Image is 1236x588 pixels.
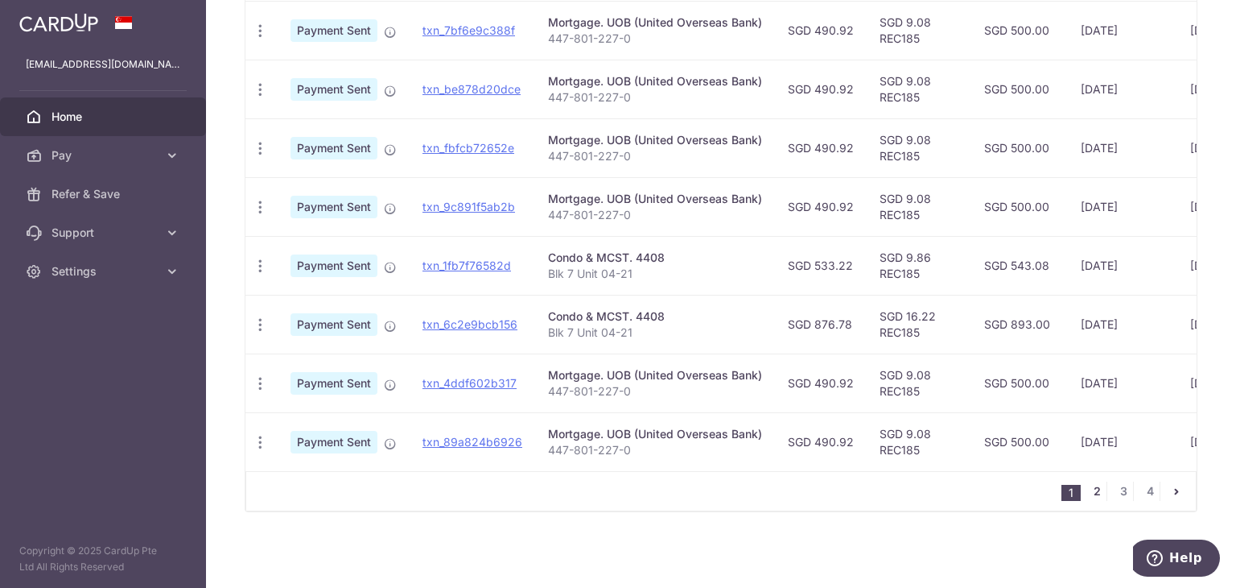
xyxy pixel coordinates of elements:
[422,141,514,155] a: txn_fbfcb72652e
[422,23,515,37] a: txn_7bf6e9c388f
[775,412,867,471] td: SGD 490.92
[775,236,867,295] td: SGD 533.22
[290,431,377,453] span: Payment Sent
[971,412,1068,471] td: SGD 500.00
[548,14,762,31] div: Mortgage. UOB (United Overseas Bank)
[290,255,377,277] span: Payment Sent
[1068,412,1177,471] td: [DATE]
[290,19,377,42] span: Payment Sent
[1087,482,1106,501] a: 2
[548,367,762,383] div: Mortgage. UOB (United Overseas Bank)
[1068,1,1177,60] td: [DATE]
[548,442,762,458] p: 447-801-227-0
[548,132,762,148] div: Mortgage. UOB (United Overseas Bank)
[290,196,377,218] span: Payment Sent
[1068,236,1177,295] td: [DATE]
[971,60,1068,118] td: SGD 500.00
[1068,295,1177,354] td: [DATE]
[26,56,180,72] p: [EMAIL_ADDRESS][DOMAIN_NAME]
[290,78,377,101] span: Payment Sent
[775,295,867,354] td: SGD 876.78
[867,295,971,354] td: SGD 16.22 REC185
[1133,540,1220,580] iframe: Opens a widget where you can find more information
[548,73,762,89] div: Mortgage. UOB (United Overseas Bank)
[1061,485,1081,501] li: 1
[971,236,1068,295] td: SGD 543.08
[422,376,517,390] a: txn_4ddf602b317
[971,1,1068,60] td: SGD 500.00
[867,354,971,412] td: SGD 9.08 REC185
[51,225,158,241] span: Support
[971,177,1068,236] td: SGD 500.00
[548,325,762,341] p: Blk 7 Unit 04-21
[548,89,762,106] p: 447-801-227-0
[548,250,762,266] div: Condo & MCST. 4408
[867,118,971,177] td: SGD 9.08 REC185
[1068,118,1177,177] td: [DATE]
[775,354,867,412] td: SGD 490.92
[1068,60,1177,118] td: [DATE]
[775,60,867,118] td: SGD 490.92
[422,259,511,272] a: txn_1fb7f76582d
[422,435,522,449] a: txn_89a824b6926
[290,313,377,336] span: Payment Sent
[1061,472,1196,511] nav: pager
[19,13,98,32] img: CardUp
[548,31,762,47] p: 447-801-227-0
[971,118,1068,177] td: SGD 500.00
[971,354,1068,412] td: SGD 500.00
[51,186,158,202] span: Refer & Save
[867,177,971,236] td: SGD 9.08 REC185
[548,308,762,325] div: Condo & MCST. 4408
[422,82,521,96] a: txn_be878d20dce
[290,372,377,395] span: Payment Sent
[548,426,762,442] div: Mortgage. UOB (United Overseas Bank)
[51,109,158,125] span: Home
[51,263,158,280] span: Settings
[867,1,971,60] td: SGD 9.08 REC185
[548,191,762,207] div: Mortgage. UOB (United Overseas Bank)
[867,60,971,118] td: SGD 9.08 REC185
[1068,177,1177,236] td: [DATE]
[422,317,517,331] a: txn_6c2e9bcb156
[51,147,158,164] span: Pay
[867,412,971,471] td: SGD 9.08 REC185
[775,1,867,60] td: SGD 490.92
[290,137,377,159] span: Payment Sent
[1068,354,1177,412] td: [DATE]
[1114,482,1133,501] a: 3
[548,207,762,223] p: 447-801-227-0
[775,177,867,236] td: SGD 490.92
[775,118,867,177] td: SGD 490.92
[971,295,1068,354] td: SGD 893.00
[548,383,762,400] p: 447-801-227-0
[548,148,762,164] p: 447-801-227-0
[548,266,762,282] p: Blk 7 Unit 04-21
[867,236,971,295] td: SGD 9.86 REC185
[1140,482,1160,501] a: 4
[422,200,515,213] a: txn_9c891f5ab2b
